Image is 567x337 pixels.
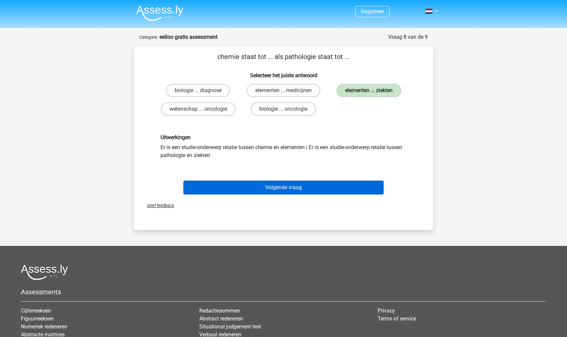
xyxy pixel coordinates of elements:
[21,315,54,322] a: Figuurreeksen
[199,315,243,322] a: Abstract redeneren
[378,308,395,314] a: Privacy
[136,5,183,21] img: Assessly
[183,181,384,195] button: Volgende vraag
[21,264,68,280] img: Assessly logo
[247,84,320,97] label: elementen ... medicijnen
[21,323,67,330] a: Numeriek redeneren
[142,203,174,208] span: Geef feedback
[21,288,546,296] h5: Assessments
[378,315,416,322] a: Terms of service
[156,134,411,159] div: Er is een studie-onderwerp relatie tussen chemie en elementen | Er is een studie-onderwerp relati...
[159,34,218,40] strong: eelloo gratis assessment
[388,33,428,41] div: Vraag 8 van de 9
[139,35,158,40] small: Categorie:
[199,308,240,314] a: Redactiesommen
[161,102,236,116] label: wetenschap ... oncologie
[145,52,422,62] p: chemie staat tot ... als pathologie staat tot ...
[251,102,316,116] label: biologie ... oncologie
[199,323,261,330] a: Situational judgement test
[145,67,422,79] h6: Selecteer het juiste antwoord
[361,8,384,15] a: Registreer
[337,84,401,97] label: elementen ... ziekten
[166,84,230,97] label: biologie ... diagnose
[21,308,51,314] a: Cijferreeksen
[160,134,407,140] h6: Uitwerkingen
